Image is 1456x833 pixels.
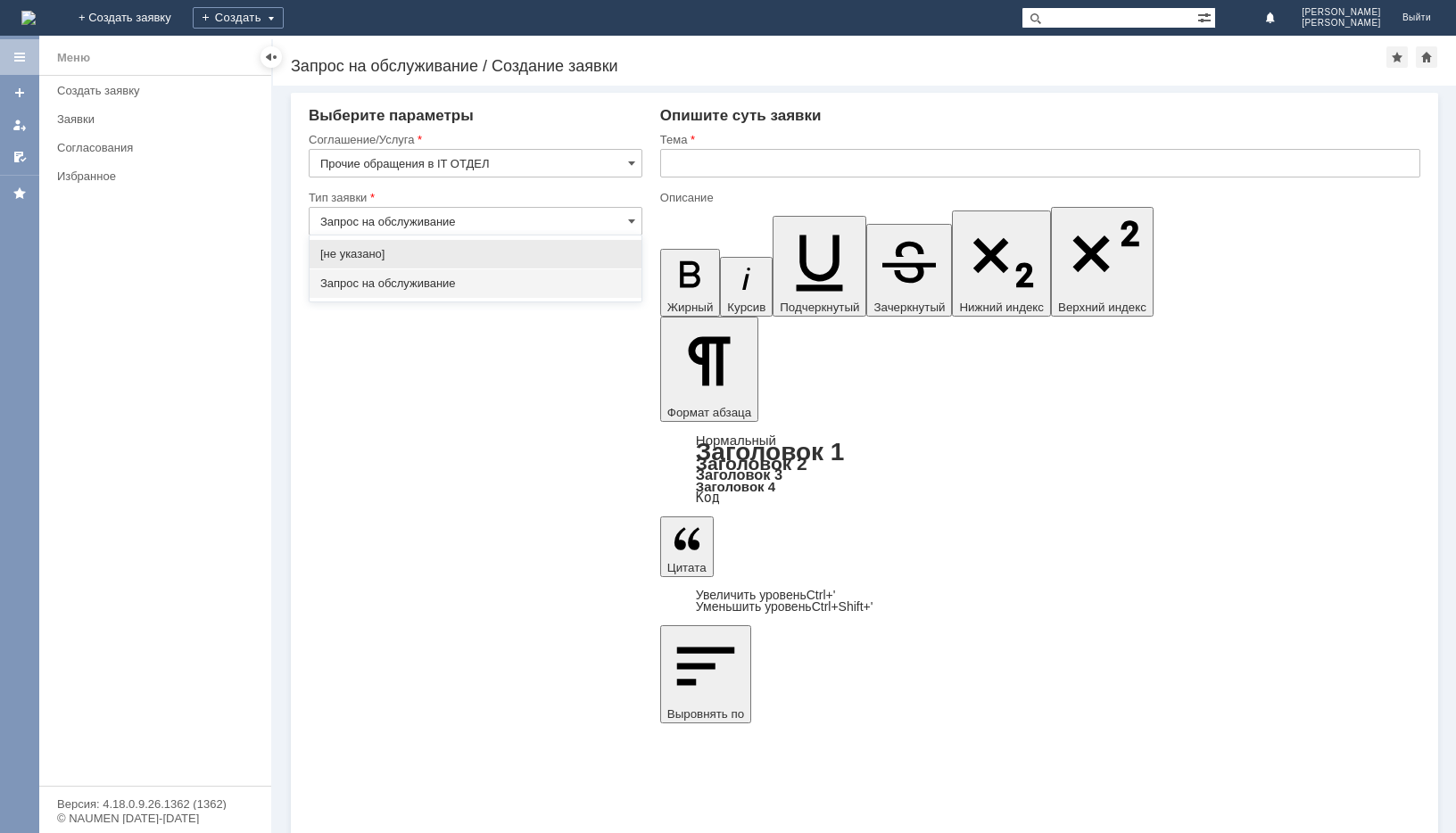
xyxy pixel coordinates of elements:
[959,301,1044,314] span: Нижний индекс
[696,599,873,614] a: Decrease
[660,134,1417,145] div: Тема
[50,105,268,133] a: Заявки
[57,112,261,126] div: Заявки
[21,11,36,25] a: Перейти на домашнюю страницу
[1302,7,1381,18] span: [PERSON_NAME]
[57,798,253,810] div: Версия: 4.18.0.9.26.1362 (1362)
[5,143,34,171] a: Мои согласования
[720,257,773,317] button: Курсив
[667,707,744,721] span: Выровнять по
[57,84,261,97] div: Создать заявку
[873,301,945,314] span: Зачеркнутый
[660,192,1417,203] div: Описание
[1051,207,1154,317] button: Верхний индекс
[780,301,859,314] span: Подчеркнутый
[696,453,807,474] a: Заголовок 2
[866,224,952,317] button: Зачеркнутый
[660,590,1420,613] div: Цитата
[57,47,90,69] div: Меню
[696,433,776,448] a: Нормальный
[57,169,241,183] div: Избранное
[667,561,707,574] span: Цитата
[807,588,836,602] span: Ctrl+'
[660,107,822,124] span: Опишите суть заявки
[660,625,751,723] button: Выровнять по
[660,317,758,422] button: Формат абзаца
[1058,301,1146,314] span: Верхний индекс
[1386,46,1408,68] div: Добавить в избранное
[1302,18,1381,29] span: [PERSON_NAME]
[320,276,631,291] span: Запрос на обслуживание
[261,46,282,68] div: Скрыть меню
[1416,46,1437,68] div: Сделать домашней страницей
[57,812,253,824] div: © NAUMEN [DATE]-[DATE]
[696,438,845,466] a: Заголовок 1
[309,134,639,145] div: Соглашение/Услуга
[696,466,782,482] a: Заголовок 3
[812,599,873,614] span: Ctrl+Shift+'
[696,490,720,506] a: Код
[1197,8,1215,25] span: Расширенный поиск
[57,141,261,154] div: Согласования
[773,216,866,317] button: Подчеркнутый
[727,301,765,314] span: Курсив
[291,57,1386,75] div: Запрос на обслуживание / Создание заявки
[309,107,474,124] span: Выберите параметры
[50,134,268,161] a: Согласования
[660,516,714,577] button: Цитата
[50,77,268,104] a: Создать заявку
[21,11,36,25] img: logo
[696,588,836,602] a: Increase
[5,111,34,139] a: Мои заявки
[193,7,284,29] div: Создать
[660,434,1420,504] div: Формат абзаца
[320,247,631,261] span: [не указано]
[667,406,751,419] span: Формат абзаца
[952,210,1051,317] button: Нижний индекс
[660,249,721,317] button: Жирный
[667,301,714,314] span: Жирный
[696,479,775,494] a: Заголовок 4
[5,78,34,107] a: Создать заявку
[309,192,639,203] div: Тип заявки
